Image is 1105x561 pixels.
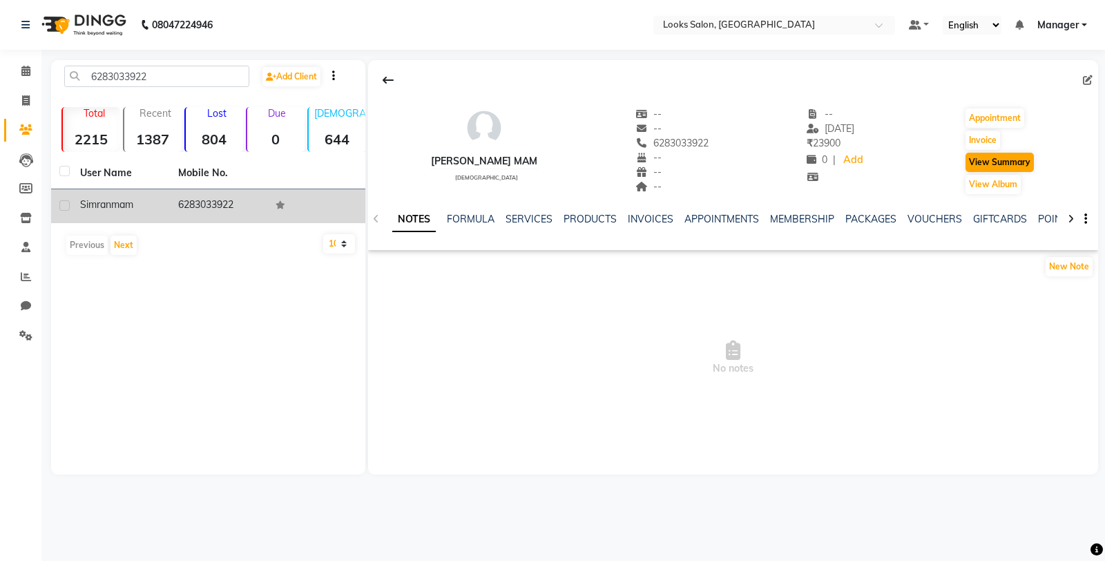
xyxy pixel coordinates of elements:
[807,108,833,120] span: --
[833,153,836,167] span: |
[431,154,537,169] div: [PERSON_NAME] mam
[314,107,366,120] p: [DEMOGRAPHIC_DATA]
[1037,18,1079,32] span: Manager
[35,6,130,44] img: logo
[124,131,182,148] strong: 1387
[807,122,854,135] span: [DATE]
[635,108,662,120] span: --
[455,174,518,181] span: [DEMOGRAPHIC_DATA]
[68,107,120,120] p: Total
[965,131,1000,150] button: Invoice
[684,213,759,225] a: APPOINTMENTS
[628,213,673,225] a: INVOICES
[564,213,617,225] a: PRODUCTS
[807,153,827,166] span: 0
[463,107,505,149] img: avatar
[72,158,170,189] th: User Name
[807,137,813,149] span: ₹
[309,131,366,148] strong: 644
[170,158,268,189] th: Mobile No.
[635,151,662,164] span: --
[130,107,182,120] p: Recent
[63,131,120,148] strong: 2215
[80,198,111,211] span: simran
[965,153,1034,172] button: View Summary
[506,213,552,225] a: SERVICES
[64,66,249,87] input: Search by Name/Mobile/Email/Code
[250,107,305,120] p: Due
[110,236,137,255] button: Next
[392,207,436,232] a: NOTES
[635,180,662,193] span: --
[247,131,305,148] strong: 0
[965,108,1024,128] button: Appointment
[841,151,865,170] a: Add
[447,213,494,225] a: FORMULA
[111,198,133,211] span: mam
[368,289,1098,427] span: No notes
[907,213,962,225] a: VOUCHERS
[191,107,243,120] p: Lost
[1038,213,1073,225] a: POINTS
[186,131,243,148] strong: 804
[973,213,1027,225] a: GIFTCARDS
[965,175,1021,194] button: View Album
[152,6,213,44] b: 08047224946
[1046,257,1093,276] button: New Note
[374,67,403,93] div: Back to Client
[635,122,662,135] span: --
[262,67,320,86] a: Add Client
[170,189,268,223] td: 6283033922
[635,166,662,178] span: --
[635,137,709,149] span: 6283033922
[770,213,834,225] a: MEMBERSHIP
[807,137,840,149] span: 23900
[845,213,896,225] a: PACKAGES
